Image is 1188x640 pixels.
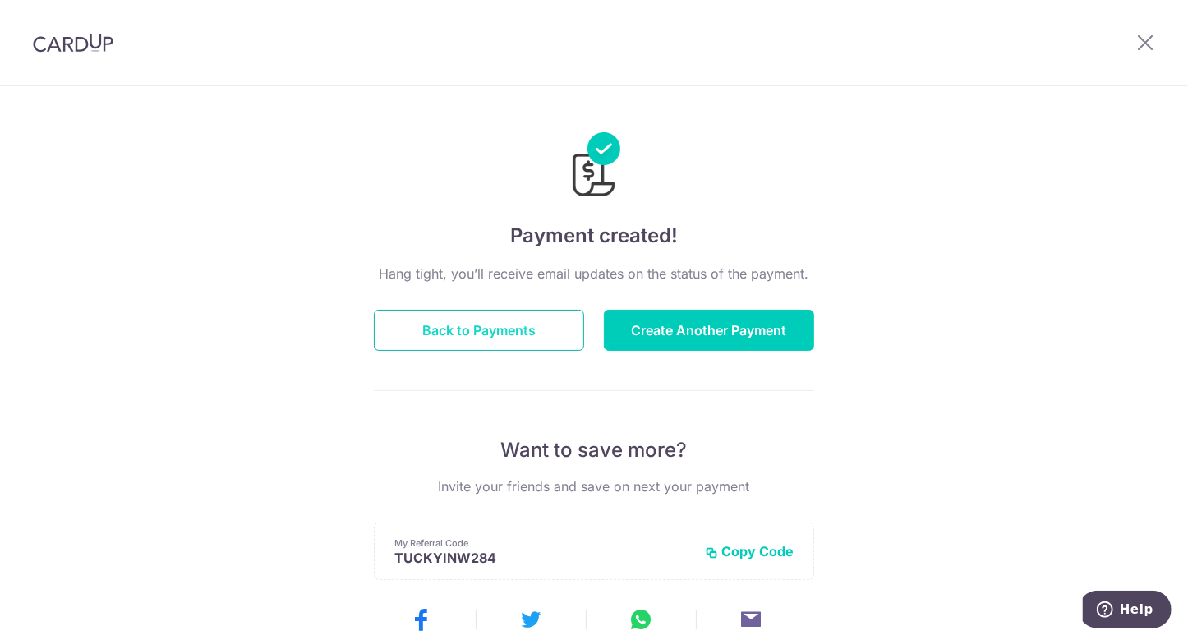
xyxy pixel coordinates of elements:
p: Invite your friends and save on next your payment [374,477,814,496]
h4: Payment created! [374,221,814,251]
p: TUCKYINW284 [394,550,692,566]
img: Payments [568,132,620,201]
iframe: Opens a widget where you can find more information [1083,591,1172,632]
p: Hang tight, you’ll receive email updates on the status of the payment. [374,264,814,283]
img: CardUp [33,33,113,53]
button: Create Another Payment [604,310,814,351]
p: Want to save more? [374,437,814,463]
p: My Referral Code [394,536,692,550]
button: Copy Code [705,543,794,559]
button: Back to Payments [374,310,584,351]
